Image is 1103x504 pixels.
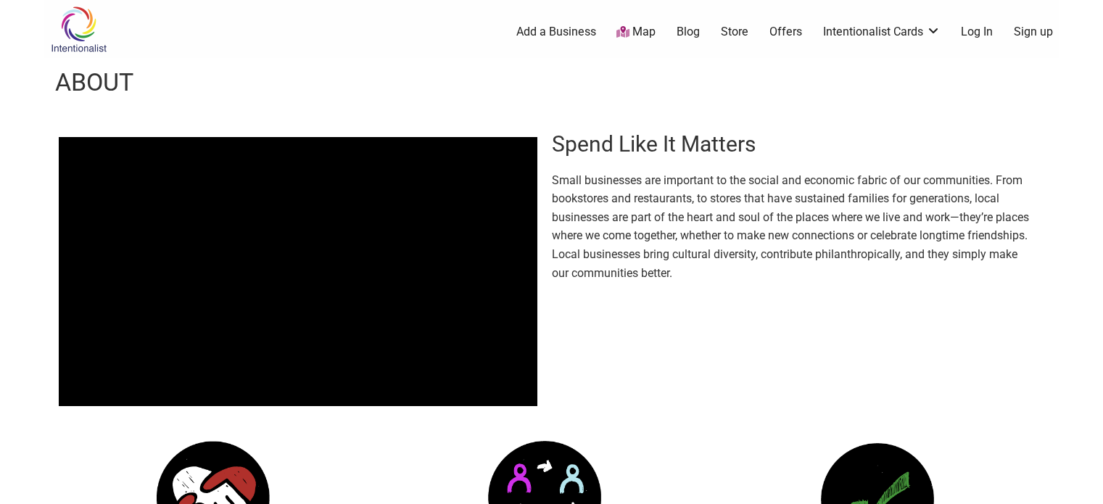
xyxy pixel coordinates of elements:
p: Small businesses are important to the social and economic fabric of our communities. From booksto... [552,171,1030,283]
a: Log In [961,24,993,40]
a: Offers [769,24,802,40]
a: Blog [677,24,700,40]
a: Store [721,24,748,40]
a: Add a Business [516,24,596,40]
img: Intentionalist [44,6,113,53]
a: Map [616,24,656,41]
h1: About [55,65,133,100]
a: Intentionalist Cards [823,24,941,40]
a: Sign up [1014,24,1053,40]
h2: Spend Like It Matters [552,129,1030,160]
